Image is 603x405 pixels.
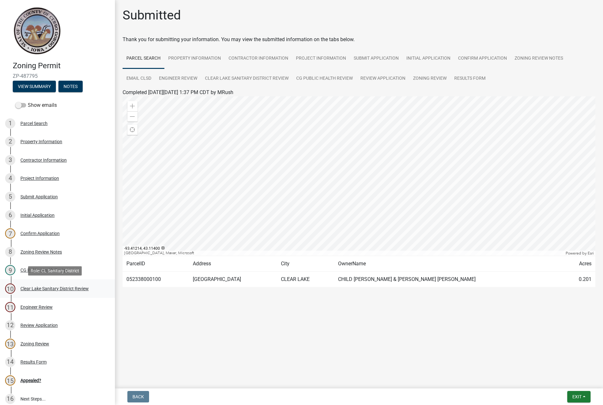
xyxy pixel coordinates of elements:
[127,125,138,135] div: Find my location
[28,266,82,276] div: Role: CL Sanitary District
[5,155,15,165] div: 3
[123,48,164,69] a: Parcel Search
[5,283,15,294] div: 10
[225,48,292,69] a: Contractor Information
[292,48,350,69] a: Project Information
[350,48,403,69] a: Submit Application
[334,256,563,272] td: OwnerName
[5,210,15,220] div: 6
[5,173,15,183] div: 4
[132,394,144,399] span: Back
[13,7,61,55] img: Cerro Gordo County, Iowa
[5,192,15,202] div: 5
[20,305,53,309] div: Engineer Review
[572,394,582,399] span: Exit
[20,323,58,328] div: Review Application
[189,256,277,272] td: Address
[127,391,149,402] button: Back
[588,251,594,255] a: Esri
[20,139,62,144] div: Property Information
[20,378,41,383] div: Appealed?
[123,89,233,95] span: Completed [DATE][DATE] 1:37 PM CDT by MRush
[277,272,335,287] td: CLEAR LAKE
[13,81,56,92] button: View Summary
[13,61,110,70] h4: Zoning Permit
[5,394,15,404] div: 16
[5,302,15,312] div: 11
[5,228,15,239] div: 7
[20,213,55,217] div: Initial Application
[123,36,595,43] div: Thank you for submitting your information. You may view the submitted information on the tabs below.
[511,48,567,69] a: Zoning Review Notes
[563,272,595,287] td: 0.201
[20,250,62,254] div: Zoning Review Notes
[20,360,47,364] div: Results Form
[123,8,181,23] h1: Submitted
[20,195,58,199] div: Submit Application
[5,247,15,257] div: 8
[155,69,201,89] a: Engineer Review
[164,48,225,69] a: Property Information
[20,286,89,291] div: Clear Lake Sanitary District Review
[20,268,69,272] div: CG Public Health Review
[20,121,48,126] div: Parcel Search
[564,251,595,256] div: Powered by
[567,391,591,402] button: Exit
[5,375,15,386] div: 15
[20,231,60,236] div: Confirm Application
[58,84,83,89] wm-modal-confirm: Notes
[454,48,511,69] a: Confirm Application
[13,73,102,79] span: ZP-487795
[20,176,59,180] div: Project Information
[123,69,155,89] a: Email CLSD
[123,272,189,287] td: 052338000100
[5,265,15,275] div: 9
[334,272,563,287] td: CHILD [PERSON_NAME] & [PERSON_NAME] [PERSON_NAME]
[201,69,292,89] a: Clear Lake Sanitary District Review
[5,339,15,349] div: 13
[563,256,595,272] td: Acres
[5,118,15,129] div: 1
[123,251,564,256] div: [GEOGRAPHIC_DATA], Maxar, Microsoft
[292,69,357,89] a: CG Public Health Review
[123,256,189,272] td: ParcelID
[189,272,277,287] td: [GEOGRAPHIC_DATA]
[409,69,450,89] a: Zoning Review
[127,101,138,111] div: Zoom in
[58,81,83,92] button: Notes
[5,357,15,367] div: 14
[13,84,56,89] wm-modal-confirm: Summary
[20,158,67,162] div: Contractor Information
[450,69,489,89] a: Results Form
[357,69,409,89] a: Review Application
[5,136,15,147] div: 2
[20,342,49,346] div: Zoning Review
[403,48,454,69] a: Initial Application
[5,320,15,330] div: 12
[15,101,57,109] label: Show emails
[277,256,335,272] td: City
[127,111,138,121] div: Zoom out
